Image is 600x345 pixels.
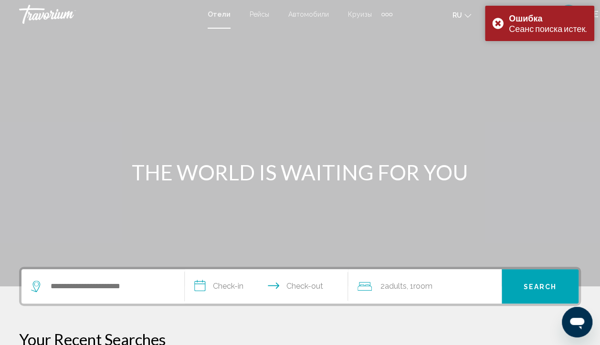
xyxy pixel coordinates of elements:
[185,269,348,303] button: Check in and out dates
[413,282,432,291] span: Room
[19,5,198,24] a: Травориум
[562,307,592,337] iframe: Кнопка запуска окна обмена сообщениями
[502,269,579,303] button: Search
[380,280,407,293] span: 2
[381,7,392,22] button: Дополнительные элементы навигации
[348,269,502,303] button: Travelers: 2 adults, 0 children
[453,11,462,19] font: ru
[453,8,471,22] button: Изменить язык
[288,10,329,18] a: Автомобили
[556,4,581,24] button: Меню пользователя
[407,280,432,293] span: , 1
[509,13,542,23] font: Ошибка
[509,13,587,23] div: Ошибка
[121,160,479,185] h1: THE WORLD IS WAITING FOR YOU
[509,23,587,34] font: Сеанс поиска истек.
[21,269,579,303] div: Search widget
[250,10,269,18] a: Рейсы
[208,10,231,18] a: Отели
[524,283,557,291] span: Search
[348,10,372,18] a: Круизы
[385,282,407,291] span: Adults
